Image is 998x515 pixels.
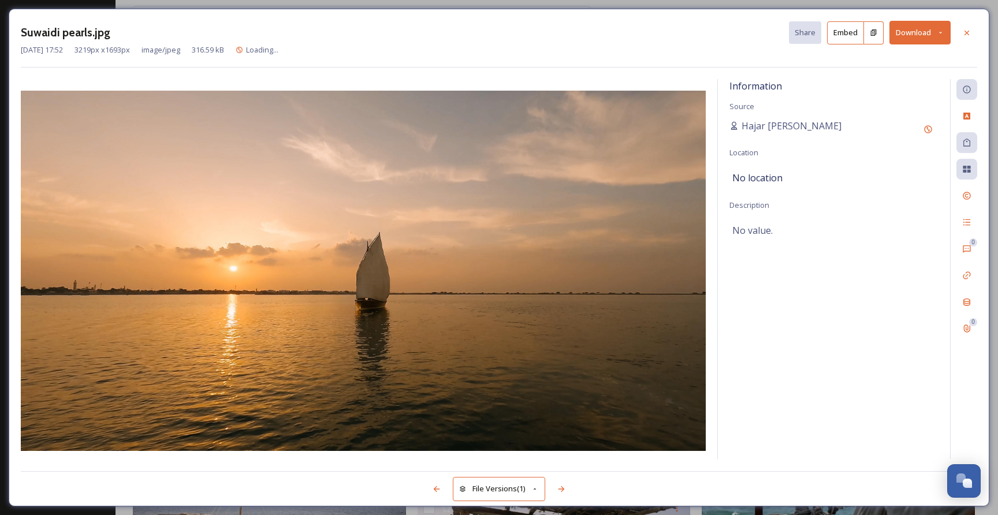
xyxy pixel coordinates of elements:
span: 3219 px x 1693 px [75,44,130,55]
span: Location [729,147,758,158]
span: Information [729,80,782,92]
span: image/jpeg [141,44,180,55]
span: 316.59 kB [192,44,224,55]
div: 0 [969,238,977,247]
span: No location [732,171,783,185]
button: Embed [827,21,864,44]
div: 0 [969,318,977,326]
span: Loading... [246,44,278,55]
img: 392121B2-1523-4575-90F4D19FD202A4C7.jpg [21,91,706,451]
h3: Suwaidi pearls.jpg [21,24,110,41]
span: Description [729,200,769,210]
button: Share [789,21,821,44]
span: Source [729,101,754,111]
span: Hajar [PERSON_NAME] [742,119,841,133]
span: No value. [732,223,773,237]
button: File Versions(1) [453,477,545,501]
button: Open Chat [947,464,981,498]
span: [DATE] 17:52 [21,44,63,55]
button: Download [889,21,951,44]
